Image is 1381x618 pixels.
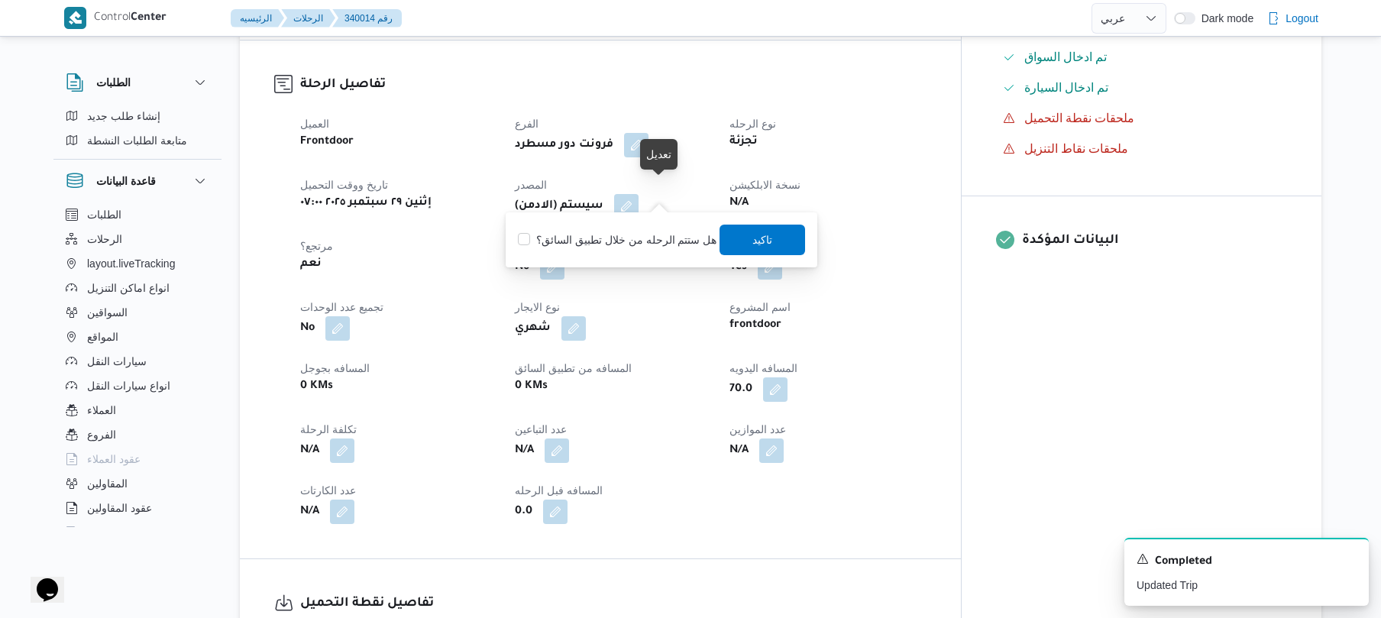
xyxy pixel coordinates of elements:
span: المسافه فبل الرحله [515,484,603,497]
span: المسافه بجوجل [300,362,370,374]
span: الفروع [87,425,116,444]
span: العميل [300,118,329,130]
span: Dark mode [1195,12,1253,24]
span: السواقين [87,303,128,322]
div: Notification [1137,552,1357,571]
span: تم ادخال السواق [1024,50,1108,63]
button: تم ادخال السيارة [997,76,1287,100]
span: إنشاء طلب جديد [87,107,160,125]
button: المقاولين [60,471,215,496]
b: Center [131,12,167,24]
span: تم ادخال السيارة [1024,79,1109,97]
button: تم ادخال السواق [997,45,1287,70]
div: قاعدة البيانات [53,202,222,533]
h3: تفاصيل الرحلة [300,75,927,95]
span: المقاولين [87,474,128,493]
span: ملحقات نقطة التحميل [1024,112,1135,125]
b: N/A [729,442,749,460]
span: عقود العملاء [87,450,141,468]
button: العملاء [60,398,215,422]
button: الفروع [60,422,215,447]
b: 0.0 [515,503,532,521]
span: اجهزة التليفون [87,523,150,542]
b: frontdoor [729,316,781,335]
iframe: chat widget [15,557,64,603]
label: هل ستتم الرحله من خلال تطبيق السائق؟ [518,231,716,249]
b: شهري [515,319,551,338]
button: السواقين [60,300,215,325]
b: N/A [515,442,534,460]
button: الطلبات [60,202,215,227]
b: نعم [300,255,322,273]
h3: قاعدة البيانات [96,172,156,190]
h3: البيانات المؤكدة [1022,231,1287,251]
span: تاريخ ووقت التحميل [300,179,388,191]
b: 0 KMs [515,377,548,396]
button: انواع اماكن التنزيل [60,276,215,300]
b: N/A [300,442,319,460]
button: الرحلات [60,227,215,251]
span: ملحقات نقاط التنزيل [1024,140,1129,158]
span: متابعة الطلبات النشطة [87,131,187,150]
span: تكلفة الرحلة [300,423,357,435]
button: عقود المقاولين [60,496,215,520]
span: مرتجع؟ [300,240,333,252]
button: ملحقات نقطة التحميل [997,106,1287,131]
button: سيارات النقل [60,349,215,374]
button: إنشاء طلب جديد [60,104,215,128]
span: الفرع [515,118,538,130]
button: Logout [1261,3,1324,34]
span: العملاء [87,401,116,419]
span: المواقع [87,328,118,346]
span: تاكيد [752,231,772,249]
span: سيارات النقل [87,352,147,370]
div: تعديل [646,145,671,163]
span: ملحقات نقطة التحميل [1024,109,1135,128]
span: المسافه اليدويه [729,362,797,374]
b: فرونت دور مسطرد [515,136,613,154]
span: اسم المشروع [729,301,791,313]
b: N/A [729,194,749,212]
span: ملحقات نقاط التنزيل [1024,142,1129,155]
span: تجميع عدد الوحدات [300,301,383,313]
span: المصدر [515,179,547,191]
h3: الطلبات [96,73,131,92]
button: 340014 رقم [332,9,402,28]
button: عقود العملاء [60,447,215,471]
span: الطلبات [87,205,121,224]
span: Logout [1286,9,1318,28]
b: تجزئة [729,133,758,151]
span: تم ادخال السيارة [1024,81,1109,94]
button: متابعة الطلبات النشطة [60,128,215,153]
button: اجهزة التليفون [60,520,215,545]
button: الرحلات [281,9,335,28]
span: الرحلات [87,230,122,248]
b: No [300,319,315,338]
button: تاكيد [720,225,805,255]
b: Yes [729,258,747,277]
b: No [515,258,529,277]
button: قاعدة البيانات [66,172,209,190]
span: layout.liveTracking [87,254,175,273]
button: ملحقات نقاط التنزيل [997,137,1287,161]
span: عدد الموازين [729,423,786,435]
div: الطلبات [53,104,222,159]
p: Updated Trip [1137,578,1357,594]
b: Frontdoor [300,133,354,151]
b: 0 KMs [300,377,333,396]
button: layout.liveTracking [60,251,215,276]
span: نوع الرحله [729,118,776,130]
b: (سيستم (الادمن [515,197,603,215]
b: إثنين ٢٩ سبتمبر ٢٠٢٥ ٠٧:٠٠ [300,194,432,212]
h3: تفاصيل نقطة التحميل [300,594,927,614]
b: 70.0 [729,380,752,399]
span: نسخة الابلكيشن [729,179,800,191]
span: عدد التباعين [515,423,567,435]
b: N/A [300,503,319,521]
span: انواع سيارات النقل [87,377,170,395]
span: نوع الايجار [515,301,560,313]
button: انواع سيارات النقل [60,374,215,398]
span: انواع اماكن التنزيل [87,279,170,297]
span: تم ادخال السواق [1024,48,1108,66]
